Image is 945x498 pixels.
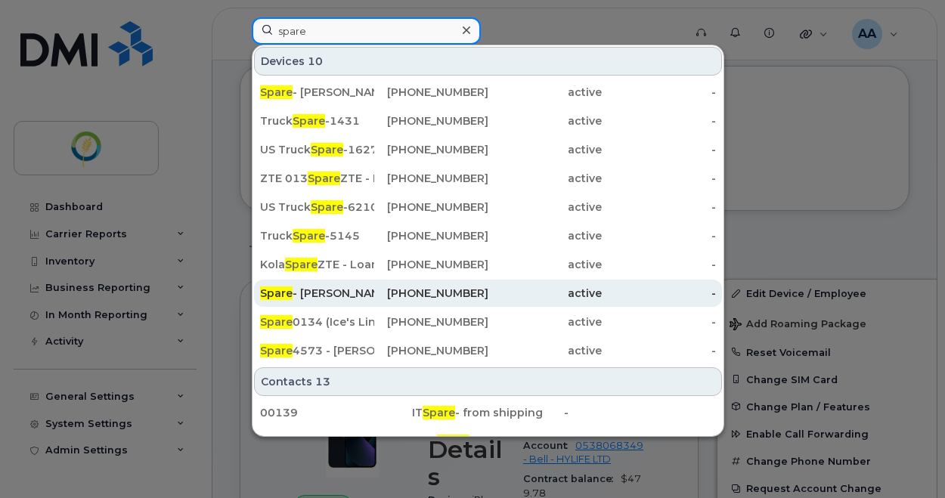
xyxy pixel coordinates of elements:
div: active [488,286,603,301]
a: KolaSpareZTE - Loaner 1[PHONE_NUMBER]active- [254,251,722,278]
div: - [602,171,716,186]
div: - [PERSON_NAME] old number [260,286,374,301]
div: - [602,113,716,128]
a: TruckSpare-5145[PHONE_NUMBER]active- [254,222,722,249]
div: [PHONE_NUMBER] [374,257,488,272]
a: Spare0134 (Ice's Line - Tunyaluk Tongutaisri)[PHONE_NUMBER]active- [254,308,722,336]
div: active [488,113,603,128]
span: Spare [260,315,293,329]
div: 4573 - [PERSON_NAME] testing for the trucks [260,343,374,358]
div: 0134 (Ice's Line - Tunyaluk Tongutaisri) [260,314,374,329]
a: ZTE 013SpareZTE - Killarney c/o Maintenance - Camry[PHONE_NUMBER]active- [254,165,722,192]
div: ZTE 013 ZTE - Killarney c/o Maintenance - Camry [260,171,374,186]
div: active [488,314,603,329]
div: US Truck -6210 [260,200,374,215]
div: Contacts [254,367,722,396]
div: 00139 [260,405,412,420]
div: [PHONE_NUMBER] [374,142,488,157]
a: US TruckSpare-6210[PHONE_NUMBER]active- [254,193,722,221]
div: - [602,85,716,100]
div: [PHONE_NUMBER] [374,113,488,128]
div: [PHONE_NUMBER] [374,314,488,329]
div: active [488,142,603,157]
div: [PHONE_NUMBER] [374,171,488,186]
div: - [602,343,716,358]
a: Spare- [PERSON_NAME] old phone[PHONE_NUMBER]active- [254,79,722,106]
div: 00186 [260,434,412,449]
div: active [488,85,603,100]
div: - [602,286,716,301]
div: active [488,171,603,186]
input: Find something... [252,17,481,45]
div: - [602,200,716,215]
div: Truck -5145 [260,228,374,243]
div: [PHONE_NUMBER] [374,85,488,100]
div: - [564,434,716,449]
div: Kola ZTE - Loaner 1 [412,434,564,449]
div: Devices [254,47,722,76]
span: Spare [260,286,293,300]
div: IT - from shipping [412,405,564,420]
span: Spare [437,435,469,448]
span: Spare [311,143,343,156]
div: [PHONE_NUMBER] [374,343,488,358]
span: Spare [285,258,318,271]
a: Spare4573 - [PERSON_NAME] testing for the trucks[PHONE_NUMBER]active- [254,337,722,364]
div: active [488,343,603,358]
div: Truck -1431 [260,113,374,128]
div: - [602,257,716,272]
span: Spare [308,172,340,185]
span: 13 [315,374,330,389]
div: - [602,142,716,157]
span: 10 [308,54,323,69]
div: active [488,200,603,215]
div: - [PERSON_NAME] old phone [260,85,374,100]
div: Kola ZTE - Loaner 1 [260,257,374,272]
span: Spare [293,114,325,128]
div: US Truck -1627 [260,142,374,157]
div: [PHONE_NUMBER] [374,286,488,301]
div: active [488,228,603,243]
a: US TruckSpare-1627[PHONE_NUMBER]active- [254,136,722,163]
a: 00186KolaSpareZTE - Loaner 1- [254,428,722,455]
span: Spare [293,229,325,243]
div: - [602,314,716,329]
div: - [602,228,716,243]
a: 00139ITSpare- from shipping- [254,399,722,426]
span: Spare [311,200,343,214]
div: [PHONE_NUMBER] [374,200,488,215]
span: Spare [423,406,455,419]
a: TruckSpare-1431[PHONE_NUMBER]active- [254,107,722,135]
div: [PHONE_NUMBER] [374,228,488,243]
span: Spare [260,85,293,99]
div: active [488,257,603,272]
a: Spare- [PERSON_NAME] old number[PHONE_NUMBER]active- [254,280,722,307]
span: Spare [260,344,293,357]
div: - [564,405,716,420]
